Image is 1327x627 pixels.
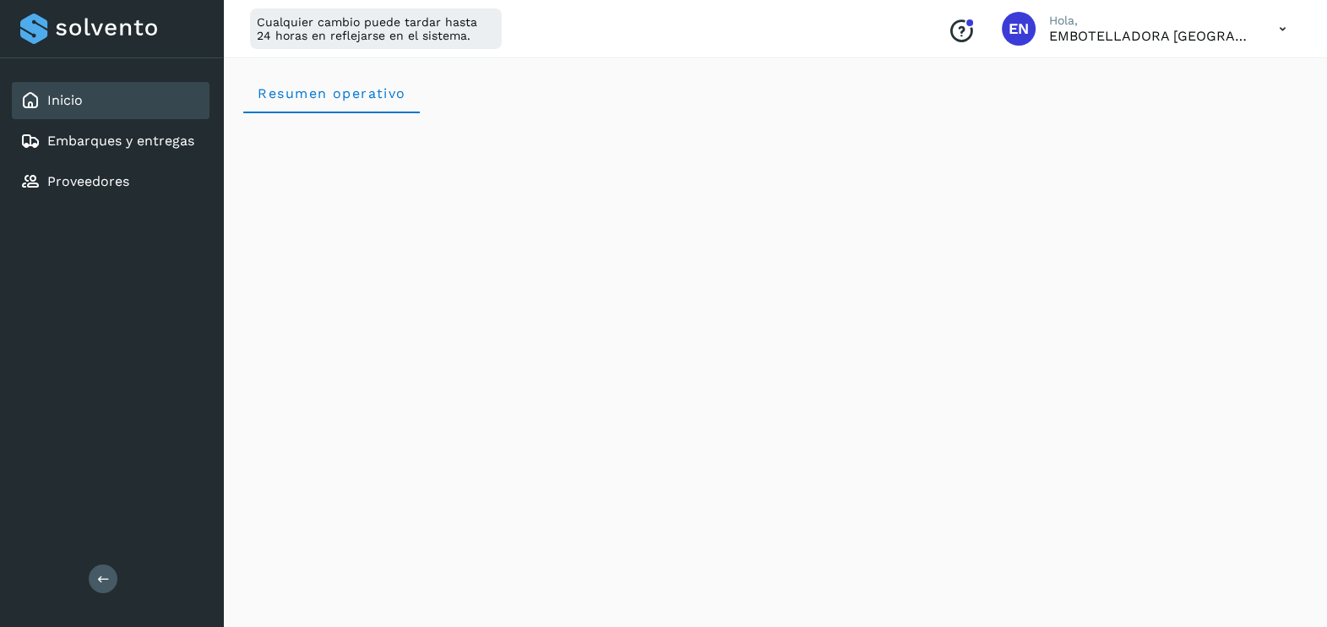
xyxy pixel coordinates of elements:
[47,92,83,108] a: Inicio
[1049,14,1252,28] p: Hola,
[250,8,502,49] div: Cualquier cambio puede tardar hasta 24 horas en reflejarse en el sistema.
[257,85,406,101] span: Resumen operativo
[47,133,194,149] a: Embarques y entregas
[47,173,129,189] a: Proveedores
[12,123,209,160] div: Embarques y entregas
[12,163,209,200] div: Proveedores
[1049,28,1252,44] p: EMBOTELLADORA NIAGARA DE MEXICO
[12,82,209,119] div: Inicio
